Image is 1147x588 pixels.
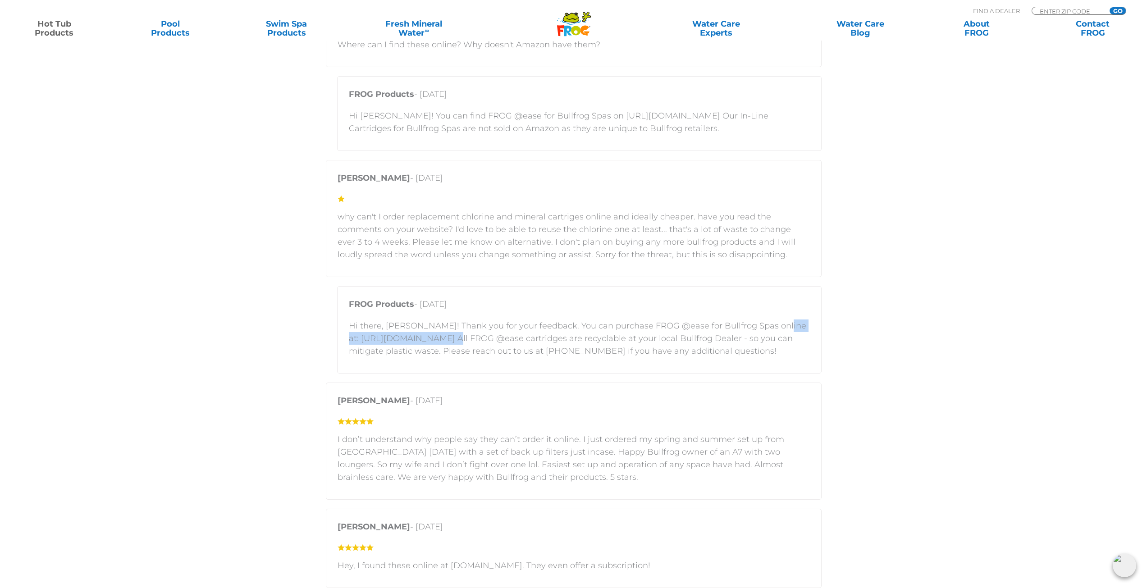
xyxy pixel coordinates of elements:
[973,7,1020,15] p: Find A Dealer
[338,173,410,183] strong: [PERSON_NAME]
[357,19,471,37] a: Fresh MineralWater∞
[241,19,331,37] a: Swim SpaProducts
[338,172,810,189] p: - [DATE]
[338,396,410,406] strong: [PERSON_NAME]
[349,298,810,315] p: - [DATE]
[125,19,215,37] a: PoolProducts
[643,19,790,37] a: Water CareExperts
[338,394,810,411] p: - [DATE]
[349,299,414,309] strong: FROG Products
[338,559,810,572] p: Hey, I found these online at [DOMAIN_NAME]. They even offer a subscription!
[932,19,1022,37] a: AboutFROG
[338,522,410,532] strong: [PERSON_NAME]
[349,109,810,135] p: Hi [PERSON_NAME]! You can find FROG @ease for Bullfrog Spas on [URL][DOMAIN_NAME] Our In-Line Car...
[815,19,905,37] a: Water CareBlog
[9,19,99,37] a: Hot TubProducts
[338,433,810,483] p: I don’t understand why people say they can’t order it online. I just ordered my spring and summer...
[338,38,810,51] p: Where can I find these online? Why doesn't Amazon have them?
[349,88,810,105] p: - [DATE]
[338,520,810,538] p: - [DATE]
[349,319,810,357] p: Hi there, [PERSON_NAME]! Thank you for your feedback. You can purchase FROG @ease for Bullfrog Sp...
[1113,554,1136,577] img: openIcon
[338,210,810,261] p: why can't I order replacement chlorine and mineral cartriges online and ideally cheaper. have you...
[425,27,429,34] sup: ∞
[1048,19,1138,37] a: ContactFROG
[349,89,414,99] strong: FROG Products
[1039,7,1100,15] input: Zip Code Form
[1110,7,1126,14] input: GO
